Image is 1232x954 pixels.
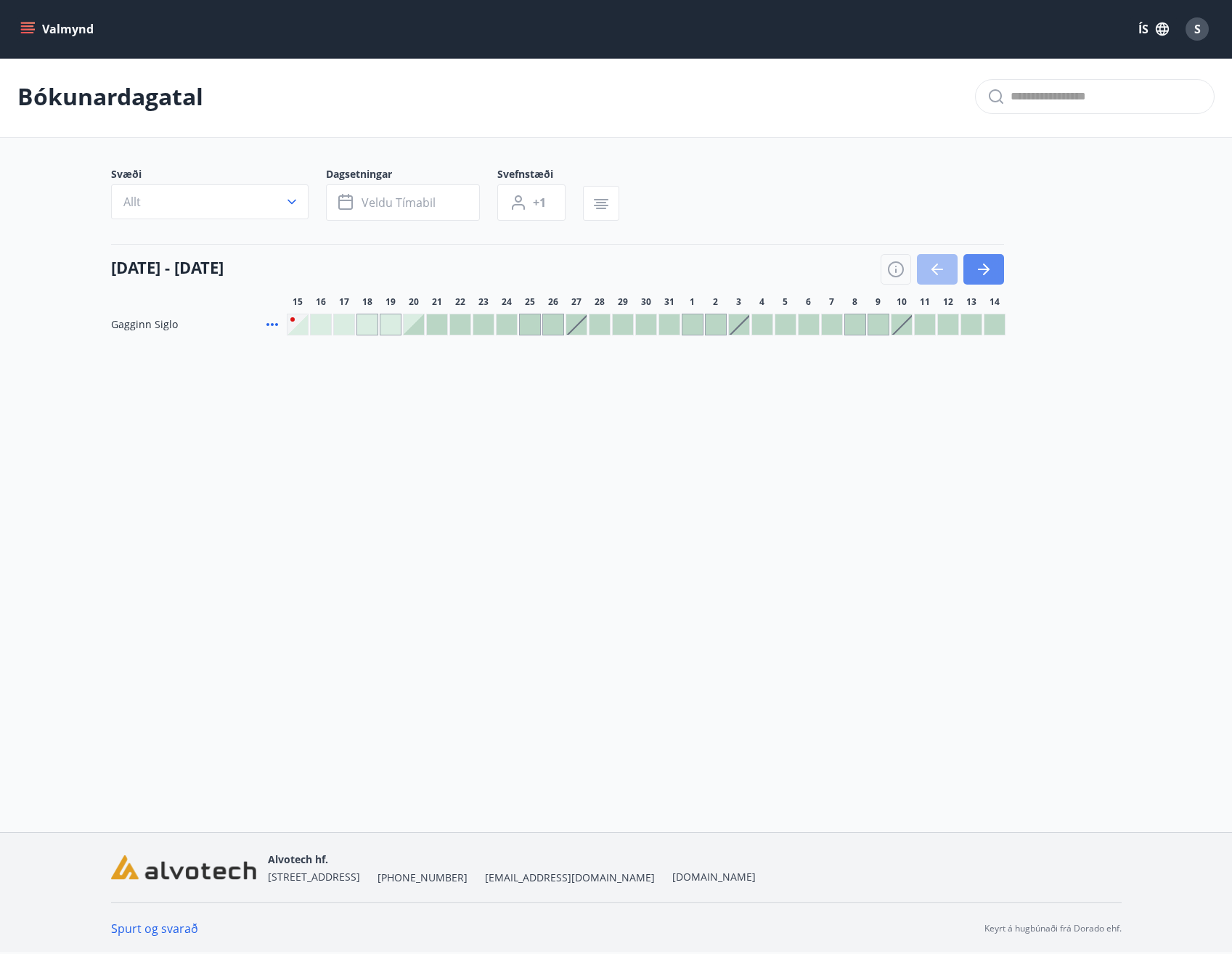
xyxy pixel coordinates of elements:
[1180,12,1215,46] button: S
[316,296,326,308] span: 16
[268,852,328,866] span: Alvotech hf.
[502,296,512,308] span: 24
[326,167,497,184] span: Dagsetningar
[1194,21,1201,37] span: S
[548,296,558,308] span: 26
[385,296,396,308] span: 19
[111,317,178,332] span: Gagginn Siglo
[478,296,489,308] span: 23
[943,296,953,308] span: 12
[806,296,811,308] span: 6
[759,296,764,308] span: 4
[1130,16,1177,42] button: ÍS
[571,296,582,308] span: 27
[920,296,930,308] span: 11
[990,296,1000,308] span: 14
[595,296,605,308] span: 28
[111,184,309,219] button: Allt
[455,296,465,308] span: 22
[111,855,256,880] img: wIO4iZgKCVTEj5mMIr0Nnd9kRA53sFS5K0D73RsS.png
[432,296,442,308] span: 21
[713,296,718,308] span: 2
[525,296,535,308] span: 25
[326,184,480,221] button: Veldu tímabil
[672,870,756,884] a: [DOMAIN_NAME]
[897,296,907,308] span: 10
[966,296,976,308] span: 13
[111,921,198,937] a: Spurt og svarað
[378,871,468,885] span: [PHONE_NUMBER]
[409,296,419,308] span: 20
[664,296,674,308] span: 31
[497,167,583,184] span: Svefnstæði
[268,870,360,884] span: [STREET_ADDRESS]
[17,16,99,42] button: menu
[783,296,788,308] span: 5
[362,195,436,211] span: Veldu tímabil
[111,167,326,184] span: Svæði
[293,296,303,308] span: 15
[497,184,566,221] button: +1
[736,296,741,308] span: 3
[690,296,695,308] span: 1
[123,194,141,210] span: Allt
[362,296,372,308] span: 18
[641,296,651,308] span: 30
[984,922,1122,935] p: Keyrt á hugbúnaði frá Dorado ehf.
[111,256,224,278] h4: [DATE] - [DATE]
[339,296,349,308] span: 17
[618,296,628,308] span: 29
[533,195,546,211] span: +1
[17,81,203,113] p: Bókunardagatal
[852,296,857,308] span: 8
[876,296,881,308] span: 9
[485,871,655,885] span: [EMAIL_ADDRESS][DOMAIN_NAME]
[829,296,834,308] span: 7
